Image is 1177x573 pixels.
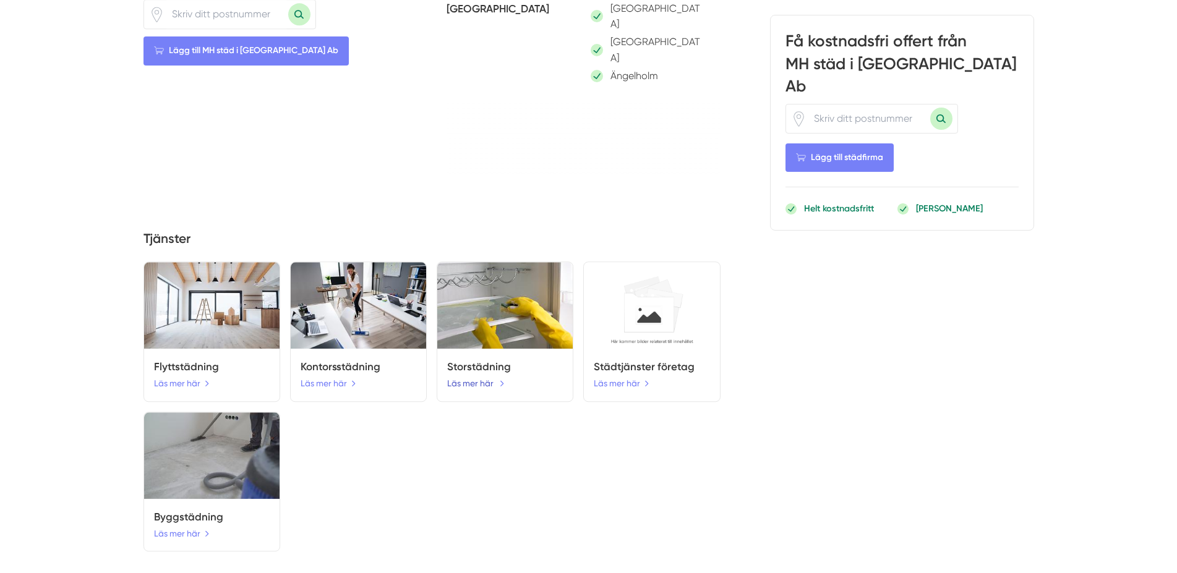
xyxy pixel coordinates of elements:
a: Läs mer här [594,376,649,390]
a: Läs mer här [447,376,505,390]
h5: Kontorsstädning [301,359,416,375]
h4: Tjänster [143,229,721,252]
h3: Få kostnadsfri offert från MH städ i [GEOGRAPHIC_DATA] Ab [785,30,1019,104]
img: MH städ i Laholm Ab utför tjänsten Storstädning [437,262,573,349]
h5: Storstädning [447,359,563,375]
img: MH städ i Laholm Ab utför tjänsten Kontorsstädning [291,262,426,349]
a: Läs mer här [301,376,356,390]
h5: [GEOGRAPHIC_DATA] [447,1,561,20]
a: Läs mer här [154,376,210,390]
p: Helt kostnadsfritt [804,202,874,214]
p: [GEOGRAPHIC_DATA] [610,34,705,66]
img: MH städ i Laholm Ab utför tjänsten Städtjänster företag [584,262,719,349]
: Lägg till MH städ i [GEOGRAPHIC_DATA] Ab [143,36,349,65]
h5: Flyttstädning [154,359,270,375]
svg: Pin / Karta [149,7,165,22]
h5: Byggstädning [154,509,270,525]
span: Klicka för att använda din position. [149,7,165,22]
button: Sök med postnummer [930,108,952,130]
p: [GEOGRAPHIC_DATA] [610,1,705,32]
svg: Pin / Karta [791,111,807,126]
img: MH städ i Laholm Ab utför tjänsten Flyttstädning [144,262,280,349]
: Lägg till städfirma [785,143,894,172]
h5: Städtjänster företag [594,359,709,375]
span: Klicka för att använda din position. [791,111,807,126]
p: Ängelholm [610,68,658,83]
img: MH städ i Laholm Ab utför tjänsten Byggstädning [144,412,280,499]
p: [PERSON_NAME] [916,202,983,214]
a: Läs mer här [154,527,210,540]
button: Sök med postnummer [288,3,310,25]
input: Skriv ditt postnummer [807,104,930,133]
